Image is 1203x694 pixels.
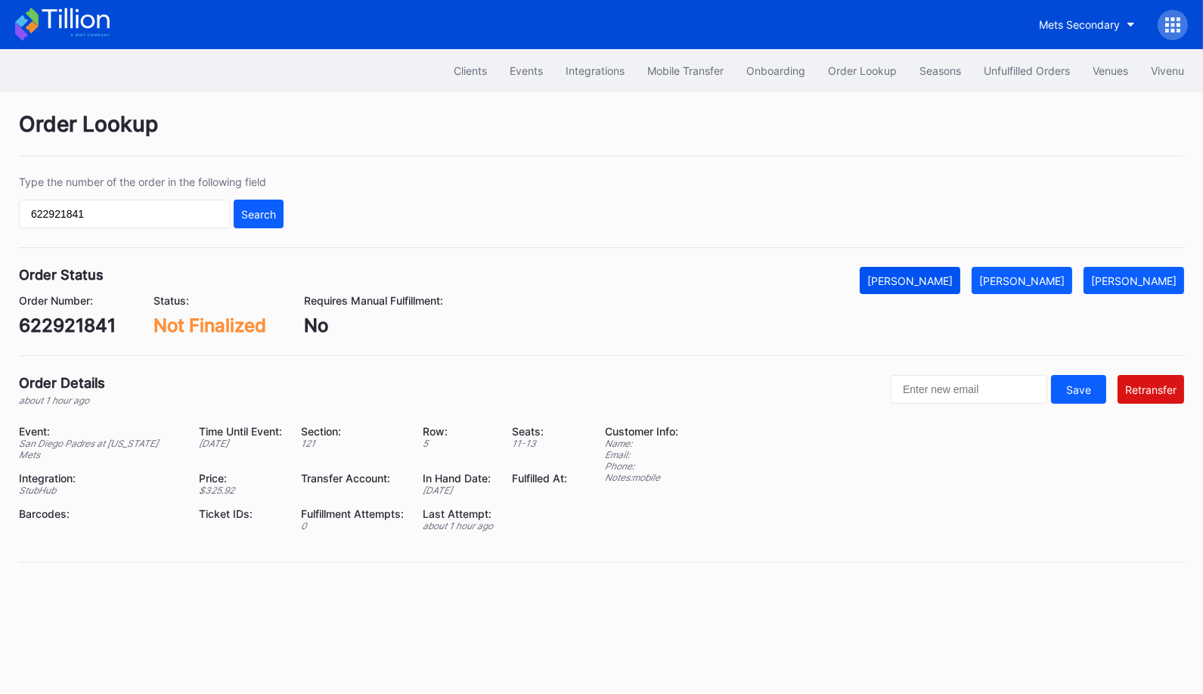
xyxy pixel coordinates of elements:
button: Search [234,200,284,228]
div: [DATE] [423,485,493,496]
div: Transfer Account: [301,472,404,485]
div: Section: [301,425,404,438]
div: about 1 hour ago [423,520,493,531]
div: Unfulfilled Orders [984,64,1070,77]
div: 622921841 [19,314,116,336]
div: Ticket IDs: [199,507,282,520]
div: Name: [605,438,678,449]
div: Notes: mobile [605,472,678,483]
div: [DATE] [199,438,282,449]
div: 121 [301,438,404,449]
div: Barcodes: [19,507,180,520]
div: Order Lookup [828,64,897,77]
div: Seasons [919,64,961,77]
div: Email: [605,449,678,460]
div: 5 [423,438,493,449]
div: Order Status [19,267,104,283]
div: Type the number of the order in the following field [19,175,284,188]
div: Not Finalized [153,314,266,336]
button: Clients [442,57,498,85]
button: [PERSON_NAME] [972,267,1072,294]
div: Order Details [19,375,105,391]
button: Mets Secondary [1028,11,1146,39]
div: Time Until Event: [199,425,282,438]
div: Order Number: [19,294,116,307]
div: No [304,314,443,336]
button: Order Lookup [817,57,908,85]
div: 0 [301,520,404,531]
div: Vivenu [1151,64,1184,77]
button: Vivenu [1139,57,1195,85]
div: Order Lookup [19,111,1184,156]
div: [PERSON_NAME] [867,274,953,287]
div: Mobile Transfer [647,64,724,77]
div: Last Attempt: [423,507,493,520]
div: $ 325.92 [199,485,282,496]
button: Seasons [908,57,972,85]
div: Retransfer [1125,383,1177,396]
div: Event: [19,425,180,438]
div: StubHub [19,485,180,496]
div: Status: [153,294,266,307]
button: Integrations [554,57,636,85]
div: [PERSON_NAME] [1091,274,1177,287]
div: San Diego Padres at [US_STATE] Mets [19,438,180,460]
div: Mets Secondary [1039,18,1120,31]
button: Events [498,57,554,85]
div: Onboarding [746,64,805,77]
div: Customer Info: [605,425,678,438]
div: Venues [1093,64,1128,77]
input: Enter new email [891,375,1047,404]
button: Unfulfilled Orders [972,57,1081,85]
div: In Hand Date: [423,472,493,485]
button: [PERSON_NAME] [1084,267,1184,294]
div: Save [1066,383,1091,396]
div: Search [241,208,276,221]
div: [PERSON_NAME] [979,274,1065,287]
button: Venues [1081,57,1139,85]
div: Row: [423,425,493,438]
button: Save [1051,375,1106,404]
div: 11 - 13 [512,438,567,449]
div: Fulfillment Attempts: [301,507,404,520]
button: Onboarding [735,57,817,85]
input: GT59662 [19,200,230,228]
div: Clients [454,64,487,77]
button: Mobile Transfer [636,57,735,85]
div: Fulfilled At: [512,472,567,485]
div: Price: [199,472,282,485]
div: Integrations [566,64,625,77]
div: Phone: [605,460,678,472]
div: Integration: [19,472,180,485]
button: [PERSON_NAME] [860,267,960,294]
div: Events [510,64,543,77]
div: Requires Manual Fulfillment: [304,294,443,307]
button: Retransfer [1118,375,1184,404]
div: about 1 hour ago [19,395,105,406]
div: Seats: [512,425,567,438]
